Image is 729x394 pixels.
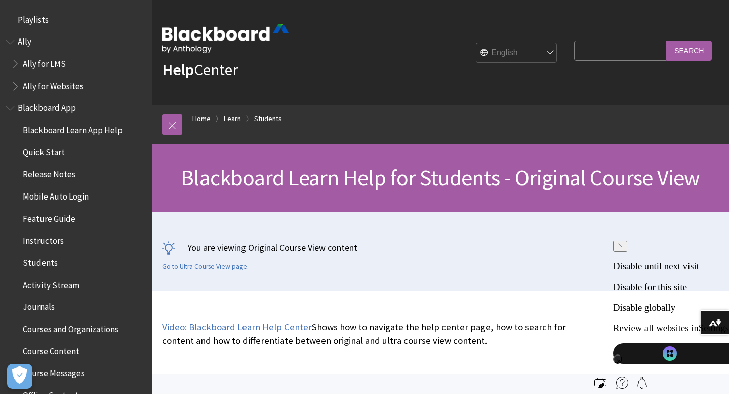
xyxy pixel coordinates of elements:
input: Search [666,41,712,60]
span: Blackboard App [18,100,76,113]
button: Ouvrir le centre de préférences [7,364,32,389]
span: Activity Stream [23,277,79,290]
span: Blackboard Learn App Help [23,122,123,135]
span: Playlists [18,11,49,25]
p: Shows how to navigate the help center page, how to search for content and how to differentiate be... [162,321,569,347]
img: More help [616,377,628,389]
a: Go to Ultra Course View page. [162,262,249,271]
select: Site Language Selector [476,43,557,63]
span: Students [23,254,58,268]
span: Mobile Auto Login [23,188,89,202]
a: Home [192,112,211,125]
img: Follow this page [636,377,648,389]
span: Ally for LMS [23,55,66,69]
nav: Book outline for Anthology Ally Help [6,33,146,95]
span: Ally [18,33,31,47]
nav: Book outline for Playlists [6,11,146,28]
a: Students [254,112,282,125]
span: Quick Start [23,144,65,157]
span: Feature Guide [23,210,75,224]
span: Courses and Organizations [23,321,118,334]
span: Instructors [23,232,64,246]
span: Release Notes [23,166,75,180]
a: HelpCenter [162,60,238,80]
strong: Help [162,60,194,80]
p: You are viewing Original Course View content [162,241,719,254]
img: Print [594,377,606,389]
img: Blackboard by Anthology [162,24,289,53]
span: Course Content [23,343,79,357]
a: Learn [224,112,241,125]
a: Video: Blackboard Learn Help Center [162,321,312,333]
span: Blackboard Learn Help for Students - Original Course View [181,164,700,191]
span: Journals [23,299,55,312]
span: Course Messages [23,365,85,379]
span: Ally for Websites [23,77,84,91]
